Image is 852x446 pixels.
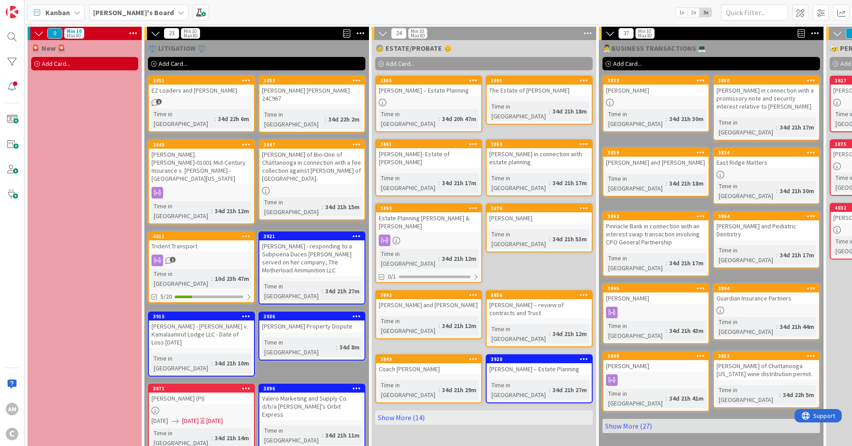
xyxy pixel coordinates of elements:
[152,353,211,373] div: Time in [GEOGRAPHIC_DATA]
[603,157,709,168] div: [PERSON_NAME] and [PERSON_NAME]
[148,231,255,303] a: 4011Trident TransportTime in [GEOGRAPHIC_DATA]:10d 23h 47m5/20
[714,149,819,168] div: 3834East Ridge Matters
[549,329,550,339] span: :
[638,33,652,38] div: Max 80
[619,28,634,39] span: 37
[326,114,362,124] div: 34d 22h 2m
[603,284,709,292] div: 3895
[376,77,481,96] div: 3865[PERSON_NAME] – Estate Planning
[713,76,820,141] a: 3860[PERSON_NAME] in connection with a promissory note and security interest relative to [PERSON_...
[700,8,712,17] span: 3x
[149,77,254,85] div: 3851
[375,410,593,425] a: Show More (14)
[717,118,776,137] div: Time in [GEOGRAPHIC_DATA]
[376,140,481,148] div: 3861
[375,76,482,132] a: 3865[PERSON_NAME] – Estate PlanningTime in [GEOGRAPHIC_DATA]:34d 20h 47m
[550,329,589,339] div: 34d 21h 12m
[489,380,549,400] div: Time in [GEOGRAPHIC_DATA]
[47,28,62,39] span: 0
[31,44,66,53] span: 🚨 New 🚨
[778,186,816,196] div: 34d 21h 30m
[714,149,819,157] div: 3834
[323,430,362,440] div: 34d 21h 11m
[667,258,706,268] div: 34d 21h 17m
[148,44,206,53] span: ⚖️ LITIGATION ⚖️
[717,317,776,337] div: Time in [GEOGRAPHIC_DATA]
[322,430,323,440] span: :
[376,204,481,232] div: 3893Estate Planning [PERSON_NAME] & [PERSON_NAME]
[336,342,337,352] span: :
[375,203,482,283] a: 3893Estate Planning [PERSON_NAME] & [PERSON_NAME]Time in [GEOGRAPHIC_DATA]:34d 21h 12m0/1
[491,141,592,147] div: 3863
[259,141,365,149] div: 3847
[263,385,365,392] div: 3896
[666,258,667,268] span: :
[149,149,254,184] div: [PERSON_NAME].[PERSON_NAME]-01001 Mid-Century Insurance v. [PERSON_NAME] - [GEOGRAPHIC_DATA][US_S...
[376,212,481,232] div: Estate Planning [PERSON_NAME] & [PERSON_NAME]
[379,316,438,336] div: Time in [GEOGRAPHIC_DATA]
[148,76,255,132] a: 3851EZ Loaders and [PERSON_NAME]Time in [GEOGRAPHIC_DATA]:34d 22h 6m
[263,142,365,148] div: 3847
[607,285,709,292] div: 3895
[149,85,254,96] div: EZ Loaders and [PERSON_NAME]
[603,220,709,248] div: Pinnacle Bank in connection with an interest swap transaction involving CPO General Partnership
[149,141,254,184] div: 3845[PERSON_NAME].[PERSON_NAME]-01001 Mid-Century Insurance v. [PERSON_NAME] - [GEOGRAPHIC_DATA][...
[487,140,592,168] div: 3863[PERSON_NAME] in connection with estate planning
[489,101,549,121] div: Time in [GEOGRAPHIC_DATA]
[376,355,481,363] div: 3849
[603,77,709,96] div: 3833[PERSON_NAME]
[211,433,213,443] span: :
[718,77,819,84] div: 3860
[149,232,254,240] div: 4011
[184,29,197,33] div: Min 10
[376,291,481,311] div: 3892[PERSON_NAME] and [PERSON_NAME]
[263,233,365,239] div: 3921
[152,109,214,129] div: Time in [GEOGRAPHIC_DATA]
[93,8,174,17] b: [PERSON_NAME]'s Board
[388,272,396,281] span: 0/1
[667,326,706,336] div: 34d 21h 43m
[603,284,709,304] div: 3895[PERSON_NAME]
[487,148,592,168] div: [PERSON_NAME] in connection with estate planning
[603,149,709,168] div: 3859[PERSON_NAME] and [PERSON_NAME]
[486,76,593,125] a: 3891The Estate of [PERSON_NAME]Time in [GEOGRAPHIC_DATA]:34d 21h 18m
[714,77,819,85] div: 3860
[184,33,197,38] div: Max 80
[376,148,481,168] div: [PERSON_NAME]- Estate of [PERSON_NAME]
[375,354,482,403] a: 3849Coach [PERSON_NAME]Time in [GEOGRAPHIC_DATA]:34d 21h 29m
[259,232,365,276] div: 3921[PERSON_NAME] - responding to a Subpoena Duces [PERSON_NAME] served on her company, The Mothe...
[487,85,592,96] div: The Estate of [PERSON_NAME]
[153,77,254,84] div: 3851
[153,142,254,148] div: 3845
[489,229,549,249] div: Time in [GEOGRAPHIC_DATA]
[148,140,255,224] a: 3845[PERSON_NAME].[PERSON_NAME]-01001 Mid-Century Insurance v. [PERSON_NAME] - [GEOGRAPHIC_DATA][...
[259,240,365,276] div: [PERSON_NAME] - responding to a Subpoena Duces [PERSON_NAME] served on her company, The Motherloa...
[487,299,592,319] div: [PERSON_NAME] – review of contracts and Trust
[717,181,776,201] div: Time in [GEOGRAPHIC_DATA]
[259,141,365,184] div: 3847[PERSON_NAME] of Bio-One of Chattanooga in connection with a fee collection against [PERSON_N...
[487,291,592,299] div: 3856
[391,28,406,39] span: 24
[375,44,452,53] span: 🧓 ESTATE/PROBATE 👴
[603,85,709,96] div: [PERSON_NAME]
[713,211,820,268] a: 3864[PERSON_NAME] and Pediatric DentistryTime in [GEOGRAPHIC_DATA]:34d 21h 17m
[375,290,482,339] a: 3892[PERSON_NAME] and [PERSON_NAME]Time in [GEOGRAPHIC_DATA]:34d 21h 12m
[259,312,365,320] div: 3936
[182,416,199,426] span: [DATE]
[603,352,709,360] div: 3899
[213,274,251,284] div: 10d 23h 47m
[714,284,819,292] div: 3894
[487,291,592,319] div: 3856[PERSON_NAME] – review of contracts and Trust
[602,351,709,412] a: 3899[PERSON_NAME]Time in [GEOGRAPHIC_DATA]:34d 21h 41m
[667,393,706,403] div: 34d 21h 41m
[375,139,482,196] a: 3861[PERSON_NAME]- Estate of [PERSON_NAME]Time in [GEOGRAPHIC_DATA]:34d 21h 17m
[666,114,667,124] span: :
[714,212,819,220] div: 3864
[259,320,365,332] div: [PERSON_NAME] Property Dispute
[779,390,781,400] span: :
[376,140,481,168] div: 3861[PERSON_NAME]- Estate of [PERSON_NAME]
[440,321,479,331] div: 34d 21h 12m
[603,292,709,304] div: [PERSON_NAME]
[607,353,709,359] div: 3899
[776,250,778,260] span: :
